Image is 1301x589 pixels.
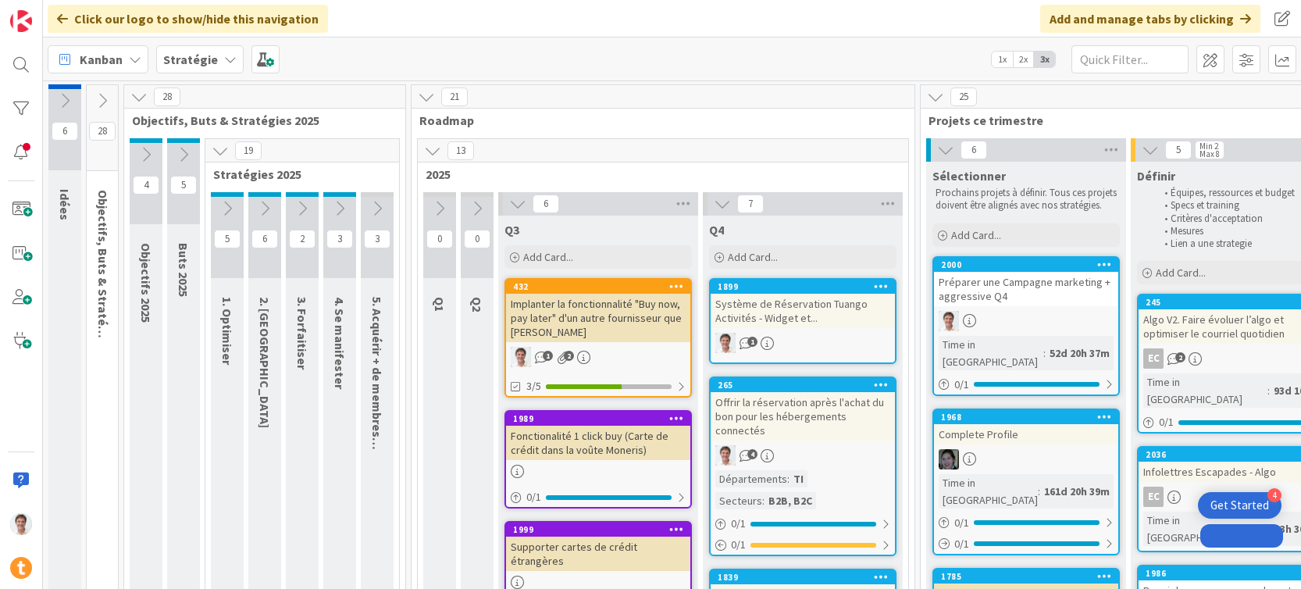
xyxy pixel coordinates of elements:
[1040,483,1114,500] div: 161d 20h 39m
[506,487,690,507] div: 0/1
[934,424,1118,444] div: Complete Profile
[934,569,1118,584] div: 1785
[526,378,541,394] span: 3/5
[513,281,690,292] div: 432
[533,195,559,213] span: 6
[10,557,32,579] img: avatar
[1198,492,1281,519] div: Open Get Started checklist, remaining modules: 4
[511,347,531,367] img: JG
[213,166,380,182] span: Stratégies 2025
[934,258,1118,306] div: 2000Préparer une Campagne marketing + aggressive Q4
[747,337,757,347] span: 1
[504,410,692,509] a: 1989Fonctionalité 1 click buy (Carte de crédit dans la voûte Moneris)0/1
[1143,512,1248,546] div: Time in [GEOGRAPHIC_DATA]
[506,523,690,537] div: 1999
[718,572,895,583] div: 1839
[506,347,690,367] div: JG
[219,297,235,365] span: 1. Optimiser
[1165,141,1192,159] span: 5
[711,378,895,392] div: 265
[294,297,310,369] span: 3. Forfaitiser
[513,413,690,424] div: 1989
[718,281,895,292] div: 1899
[731,537,746,553] span: 0 / 1
[432,297,447,312] span: Q1
[715,470,787,487] div: Départements
[235,141,262,160] span: 19
[441,87,468,106] span: 21
[506,280,690,342] div: 432Implanter la fonctionnalité "Buy now, pay later" d'un autre fournisseur que [PERSON_NAME]
[787,470,790,487] span: :
[419,112,895,128] span: Roadmap
[709,222,724,237] span: Q4
[737,195,764,213] span: 7
[1143,348,1164,369] div: EC
[934,311,1118,331] div: JG
[711,280,895,294] div: 1899
[1199,150,1220,158] div: Max 8
[762,492,765,509] span: :
[709,278,896,364] a: 1899Système de Réservation Tuango Activités - Widget et...JG
[1043,344,1046,362] span: :
[513,524,690,535] div: 1999
[711,294,895,328] div: Système de Réservation Tuango Activités - Widget et...
[954,515,969,531] span: 0 / 1
[711,514,895,534] div: 0/1
[506,412,690,426] div: 1989
[1143,373,1267,408] div: Time in [GEOGRAPHIC_DATA]
[934,534,1118,554] div: 0/1
[1143,487,1164,507] div: EC
[506,523,690,571] div: 1999Supporter cartes de crédit étrangères
[326,230,353,248] span: 3
[932,168,1006,184] span: Sélectionner
[939,474,1038,509] div: Time in [GEOGRAPHIC_DATA]
[1267,488,1281,502] div: 4
[163,52,218,67] b: Stratégie
[941,259,1118,270] div: 2000
[1071,45,1189,73] input: Quick Filter...
[10,10,32,32] img: Visit kanbanzone.com
[133,176,159,195] span: 4
[426,166,889,182] span: 2025
[954,377,969,393] span: 0 / 1
[790,470,807,487] div: TI
[939,449,959,469] img: AA
[934,513,1118,533] div: 0/1
[80,50,123,69] span: Kanban
[170,176,197,195] span: 5
[138,243,154,323] span: Objectifs 2025
[526,489,541,505] span: 0 / 1
[939,336,1043,370] div: Time in [GEOGRAPHIC_DATA]
[934,272,1118,306] div: Préparer une Campagne marketing + aggressive Q4
[715,445,736,466] img: JG
[176,243,191,297] span: Buts 2025
[48,5,328,33] div: Click our logo to show/hide this navigation
[711,535,895,555] div: 0/1
[1046,344,1114,362] div: 52d 20h 37m
[731,516,746,532] span: 0 / 1
[289,230,315,248] span: 2
[951,228,1001,242] span: Add Card...
[936,187,1117,212] p: Prochains projets à définir. Tous ces projets doivent être alignés avec nos stratégies.
[564,351,574,361] span: 2
[504,278,692,398] a: 432Implanter la fonctionnalité "Buy now, pay later" d'un autre fournisseur que [PERSON_NAME]JG3/5
[934,449,1118,469] div: AA
[1038,483,1040,500] span: :
[715,492,762,509] div: Secteurs
[1137,168,1175,184] span: Définir
[711,333,895,353] div: JG
[132,112,386,128] span: Objectifs, Buts & Stratégies 2025
[1034,52,1055,67] span: 3x
[447,141,474,160] span: 13
[934,375,1118,394] div: 0/1
[939,311,959,331] img: JG
[89,122,116,141] span: 28
[715,333,736,353] img: JG
[950,87,977,106] span: 25
[1267,382,1270,399] span: :
[934,410,1118,424] div: 1968
[709,377,896,556] a: 265Offrir la réservation après l'achat du bon pour les hébergements connectésJGDépartements:TISec...
[941,571,1118,582] div: 1785
[1156,266,1206,280] span: Add Card...
[711,378,895,441] div: 265Offrir la réservation après l'achat du bon pour les hébergements connectés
